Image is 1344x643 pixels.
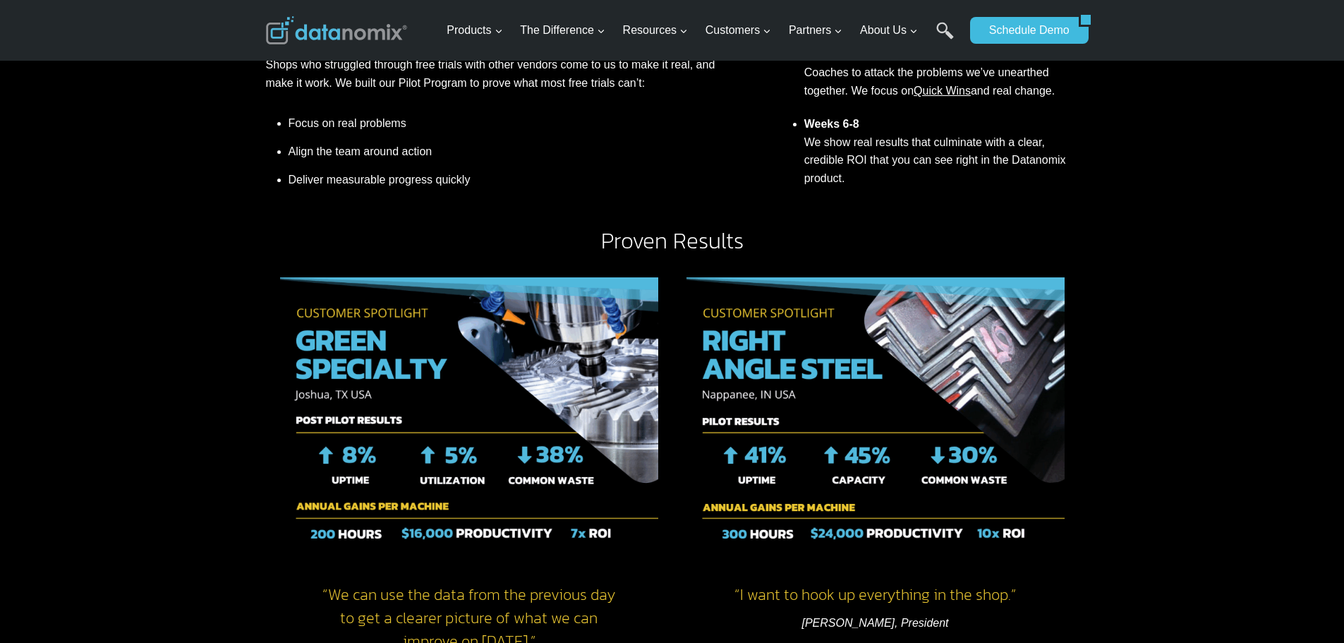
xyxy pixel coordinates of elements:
span: The Difference [520,21,605,40]
span: Partners [789,21,842,40]
span: Products [447,21,502,40]
nav: Primary Navigation [441,8,963,54]
a: Schedule Demo [970,17,1079,44]
img: Datanomix Customer Right Angle Steel Production Monitoring Pilot Results [686,277,1065,560]
img: Datanomix [266,16,407,44]
li: We show real results that culminate with a clear, credible ROI that you can see right in the Data... [804,107,1079,195]
li: Focus on real problems [289,114,725,138]
li: Align the team around action [289,138,725,166]
em: [PERSON_NAME], President [801,617,948,629]
img: Green Specialty Sees 7x ROI in annual gains per CNC machine. [280,277,658,560]
h2: Proven Results [266,229,1079,252]
a: Search [936,22,954,54]
span: Resources [623,21,688,40]
li: Your Floor Champion(s) works alongside our Kick-Ass Coaches to attack the problems we’ve unearthe... [804,20,1079,107]
span: About Us [860,21,918,40]
a: Quick Wins [914,85,971,97]
li: Deliver measurable progress quickly [289,166,725,189]
span: Customers [706,21,771,40]
strong: Weeks 6-8 [804,118,859,130]
h4: “ I want to hook up everything in the shop.” [686,583,1065,606]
